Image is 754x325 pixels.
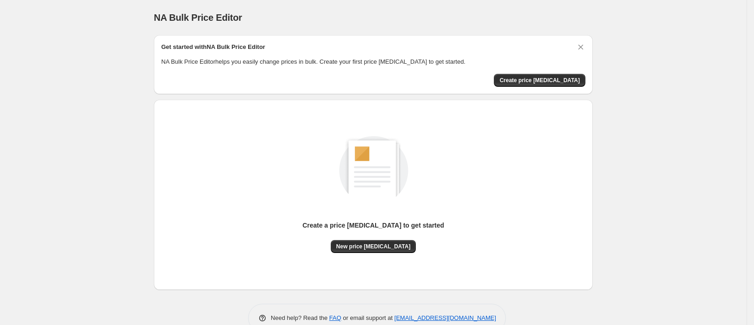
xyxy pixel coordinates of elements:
a: FAQ [329,314,341,321]
button: New price [MEDICAL_DATA] [331,240,416,253]
span: Create price [MEDICAL_DATA] [499,77,580,84]
span: Need help? Read the [271,314,329,321]
p: NA Bulk Price Editor helps you easily change prices in bulk. Create your first price [MEDICAL_DAT... [161,57,585,66]
p: Create a price [MEDICAL_DATA] to get started [303,221,444,230]
h2: Get started with NA Bulk Price Editor [161,42,265,52]
span: New price [MEDICAL_DATA] [336,243,411,250]
span: NA Bulk Price Editor [154,12,242,23]
span: or email support at [341,314,395,321]
button: Dismiss card [576,42,585,52]
a: [EMAIL_ADDRESS][DOMAIN_NAME] [395,314,496,321]
button: Create price change job [494,74,585,87]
